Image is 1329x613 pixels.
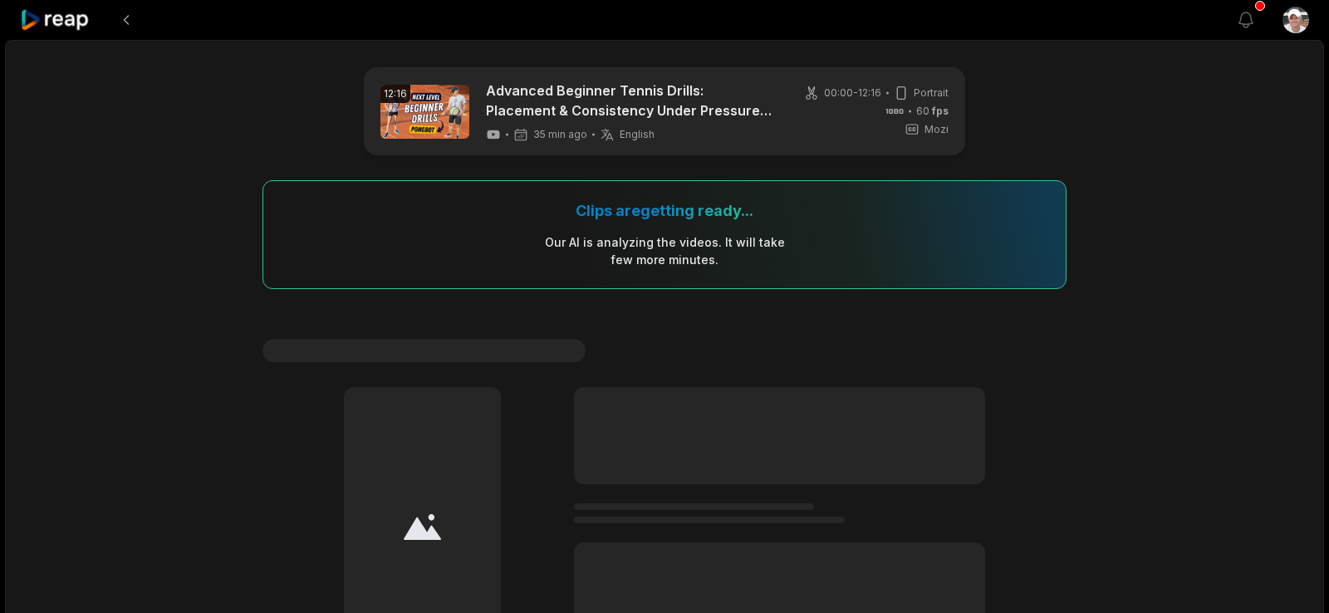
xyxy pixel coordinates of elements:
div: Clips are getting ready... [576,201,753,220]
span: 00:00 - 12:16 [824,86,881,101]
span: fps [932,105,949,117]
span: #1 Lorem ipsum dolor sit amet consecteturs [262,339,586,362]
div: Our AI is analyzing the video s . It will take few more minutes. [544,233,786,268]
a: Advanced Beginner Tennis Drills: Placement & Consistency Under Pressure (with PongBot) [486,81,772,120]
span: English [620,128,655,141]
span: 35 min ago [533,128,587,141]
span: Mozi [924,122,949,137]
span: 60 [916,104,949,119]
span: Portrait [914,86,949,101]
